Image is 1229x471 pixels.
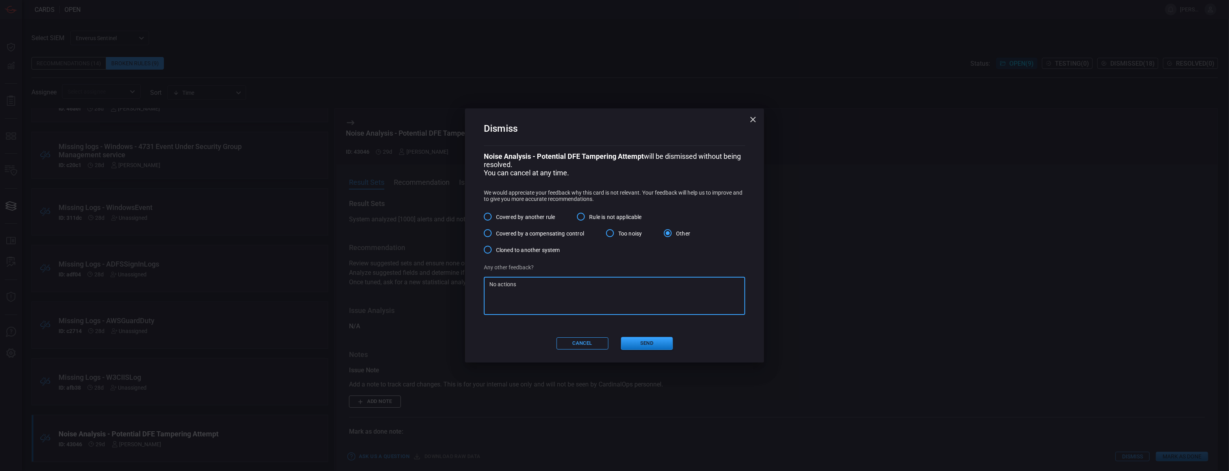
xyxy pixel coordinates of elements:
button: Cancel [557,337,608,350]
p: will be dismissed without being resolved. [484,152,745,169]
b: Noise Analysis - Potential DFE Tampering Attempt [484,152,644,160]
span: Covered by a compensating control [496,230,584,238]
span: Cloned to another system [496,246,560,254]
span: Covered by another rule [496,213,555,221]
p: Any other feedback? [484,264,745,270]
textarea: No actions [489,280,740,312]
span: Other [676,230,690,238]
p: We would appreciate your feedback why this card is not relevant. Your feedback will help us to im... [484,190,745,202]
p: You can cancel at any time. [484,169,745,177]
button: Send [621,337,673,350]
span: Too noisy [618,230,642,238]
h2: Dismiss [484,121,745,146]
span: Rule is not applicable [589,213,641,221]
